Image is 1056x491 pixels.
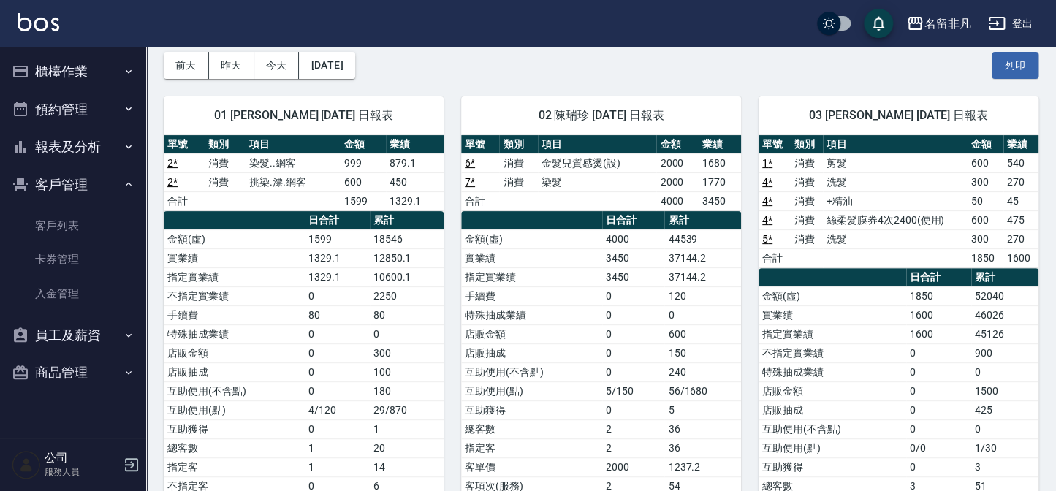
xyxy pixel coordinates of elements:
button: 客戶管理 [6,166,140,204]
td: 600 [664,324,741,343]
button: 櫃檯作業 [6,53,140,91]
th: 類別 [791,135,823,154]
button: 報表及分析 [6,128,140,166]
td: 1600 [1003,248,1038,267]
td: 475 [1003,210,1038,229]
td: 2000 [656,172,699,191]
table: a dense table [461,135,741,211]
td: 總客數 [164,438,305,457]
td: 0 [906,419,971,438]
div: 名留非凡 [924,15,970,33]
td: 36 [664,419,741,438]
td: 染髮 [538,172,657,191]
td: 互助使用(點) [164,400,305,419]
td: 染髮..網客 [246,153,341,172]
td: 1 [305,457,369,476]
td: 洗髮 [823,229,968,248]
td: 46026 [971,305,1038,324]
span: 02 陳瑞珍 [DATE] 日報表 [479,108,723,123]
td: 0 [602,362,664,381]
td: 0 [906,400,971,419]
td: 0 [971,362,1038,381]
th: 單號 [759,135,791,154]
td: 540 [1003,153,1038,172]
td: 1 [305,438,369,457]
td: 4000 [656,191,699,210]
button: save [864,9,893,38]
td: 0 [906,381,971,400]
a: 客戶列表 [6,209,140,243]
td: 合計 [164,191,205,210]
th: 累計 [971,268,1038,287]
td: 特殊抽成業績 [759,362,906,381]
img: Person [12,450,41,479]
td: 指定客 [461,438,602,457]
td: 消費 [499,153,537,172]
td: 消費 [791,172,823,191]
td: 0 [971,419,1038,438]
button: [DATE] [299,52,354,79]
td: 37144.2 [664,248,741,267]
td: 互助獲得 [461,400,602,419]
td: 45 [1003,191,1038,210]
td: 1600 [906,305,971,324]
td: 消費 [791,191,823,210]
th: 累計 [664,211,741,230]
td: 80 [305,305,369,324]
td: 客單價 [461,457,602,476]
td: 0 [602,343,664,362]
td: 18546 [370,229,444,248]
th: 日合計 [906,268,971,287]
th: 單號 [461,135,499,154]
td: 600 [968,210,1003,229]
td: 互助使用(不含點) [461,362,602,381]
td: 100 [370,362,444,381]
td: 1329.1 [305,248,369,267]
td: 52040 [971,286,1038,305]
td: 剪髮 [823,153,968,172]
td: 120 [664,286,741,305]
td: 0 [305,381,369,400]
td: 0 [664,305,741,324]
button: 登出 [982,10,1038,37]
td: 店販抽成 [759,400,906,419]
td: 300 [968,172,1003,191]
td: 不指定實業績 [164,286,305,305]
td: 0 [305,286,369,305]
td: 1/30 [971,438,1038,457]
td: 12850.1 [370,248,444,267]
td: 1600 [906,324,971,343]
td: 150 [664,343,741,362]
td: 44539 [664,229,741,248]
th: 單號 [164,135,205,154]
td: 2000 [602,457,664,476]
td: 消費 [791,229,823,248]
td: 14 [370,457,444,476]
button: 昨天 [209,52,254,79]
td: 50 [968,191,1003,210]
td: 1770 [699,172,741,191]
th: 金額 [656,135,699,154]
th: 類別 [499,135,537,154]
td: 0 [906,362,971,381]
td: 互助使用(不含點) [164,381,305,400]
td: 金髮兒質感燙(設) [538,153,657,172]
td: 2 [602,438,664,457]
td: 1 [370,419,444,438]
th: 類別 [205,135,246,154]
td: 10600.1 [370,267,444,286]
span: 03 [PERSON_NAME] [DATE] 日報表 [776,108,1021,123]
td: 金額(虛) [164,229,305,248]
th: 項目 [823,135,968,154]
td: 5 [664,400,741,419]
td: 1329.1 [386,191,444,210]
td: 店販金額 [164,343,305,362]
td: 300 [968,229,1003,248]
td: 1329.1 [305,267,369,286]
td: 3450 [602,267,664,286]
td: 1850 [968,248,1003,267]
td: 3450 [602,248,664,267]
td: 實業績 [759,305,906,324]
td: 3450 [699,191,741,210]
th: 業績 [699,135,741,154]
